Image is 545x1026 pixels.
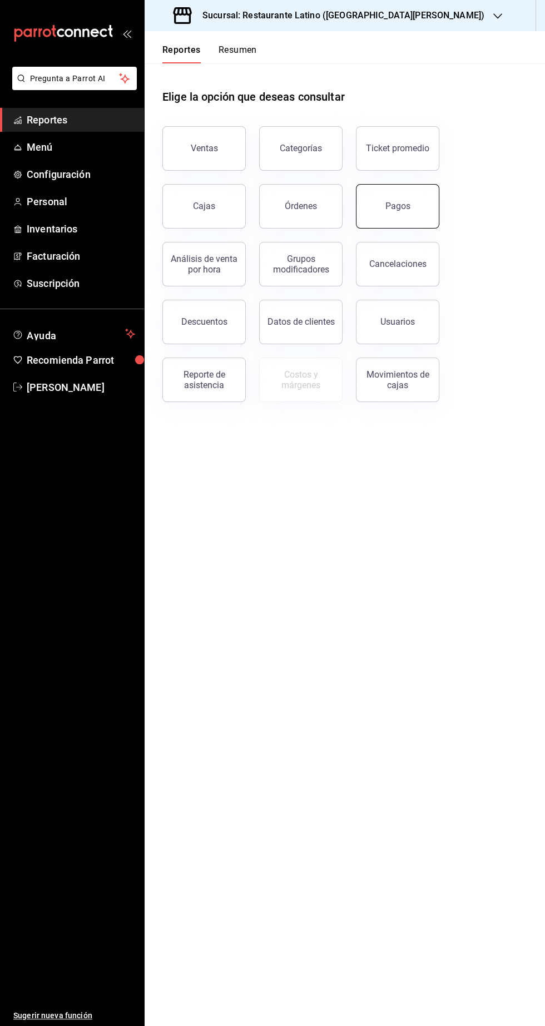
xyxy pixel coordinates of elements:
span: Reportes [27,112,135,127]
div: Cajas [193,201,215,211]
h3: Sucursal: Restaurante Latino ([GEOGRAPHIC_DATA][PERSON_NAME]) [194,9,484,22]
span: Facturación [27,249,135,264]
span: Recomienda Parrot [27,353,135,368]
span: Ayuda [27,327,121,340]
div: Cancelaciones [369,259,427,269]
button: Categorías [259,126,343,171]
div: Pagos [385,201,410,211]
button: Ticket promedio [356,126,439,171]
button: Contrata inventarios para ver este reporte [259,358,343,402]
div: Movimientos de cajas [363,369,432,390]
button: Movimientos de cajas [356,358,439,402]
span: Pregunta a Parrot AI [30,73,120,85]
button: open_drawer_menu [122,29,131,38]
button: Pregunta a Parrot AI [12,67,137,90]
button: Reportes [162,44,201,63]
div: Ticket promedio [366,143,429,153]
span: Inventarios [27,221,135,236]
div: Usuarios [380,316,415,327]
button: Grupos modificadores [259,242,343,286]
h1: Elige la opción que deseas consultar [162,88,345,105]
button: Cancelaciones [356,242,439,286]
div: Órdenes [285,201,317,211]
span: Sugerir nueva función [13,1010,135,1022]
a: Pregunta a Parrot AI [8,81,137,92]
button: Pagos [356,184,439,229]
div: navigation tabs [162,44,257,63]
button: Cajas [162,184,246,229]
button: Resumen [219,44,257,63]
div: Categorías [280,143,322,153]
span: Menú [27,140,135,155]
div: Análisis de venta por hora [170,254,239,275]
div: Grupos modificadores [266,254,335,275]
div: Ventas [191,143,218,153]
span: Configuración [27,167,135,182]
button: Usuarios [356,300,439,344]
span: [PERSON_NAME] [27,380,135,395]
button: Análisis de venta por hora [162,242,246,286]
span: Suscripción [27,276,135,291]
div: Costos y márgenes [266,369,335,390]
button: Datos de clientes [259,300,343,344]
span: Personal [27,194,135,209]
button: Reporte de asistencia [162,358,246,402]
div: Datos de clientes [267,316,335,327]
button: Órdenes [259,184,343,229]
div: Reporte de asistencia [170,369,239,390]
button: Descuentos [162,300,246,344]
button: Ventas [162,126,246,171]
div: Descuentos [181,316,227,327]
